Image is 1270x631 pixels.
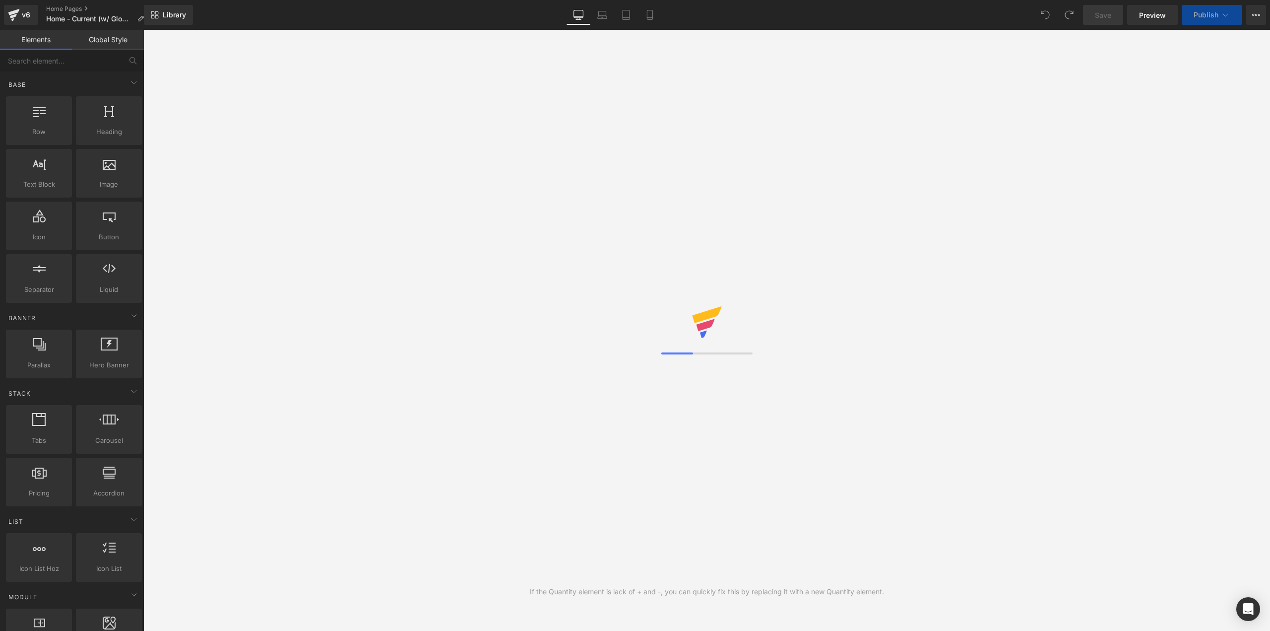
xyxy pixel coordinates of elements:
[46,15,133,23] span: Home - Current (w/ GloUp1)
[7,80,27,89] span: Base
[4,5,38,25] a: v6
[1246,5,1266,25] button: More
[9,435,69,446] span: Tabs
[7,592,38,602] span: Module
[9,179,69,190] span: Text Block
[79,563,139,574] span: Icon List
[79,179,139,190] span: Image
[614,5,638,25] a: Tablet
[530,586,884,597] div: If the Quantity element is lack of + and -, you can quickly fix this by replacing it with a new Q...
[1139,10,1166,20] span: Preview
[7,389,32,398] span: Stack
[163,10,186,19] span: Library
[567,5,590,25] a: Desktop
[590,5,614,25] a: Laptop
[46,5,152,13] a: Home Pages
[79,284,139,295] span: Liquid
[9,232,69,242] span: Icon
[1127,5,1178,25] a: Preview
[1035,5,1055,25] button: Undo
[7,313,37,323] span: Banner
[1194,11,1218,19] span: Publish
[79,127,139,137] span: Heading
[7,517,24,526] span: List
[20,8,32,21] div: v6
[9,360,69,370] span: Parallax
[638,5,662,25] a: Mobile
[72,30,144,50] a: Global Style
[79,488,139,498] span: Accordion
[144,5,193,25] a: New Library
[9,563,69,574] span: Icon List Hoz
[9,284,69,295] span: Separator
[79,360,139,370] span: Hero Banner
[1095,10,1111,20] span: Save
[1182,5,1242,25] button: Publish
[1236,597,1260,621] div: Open Intercom Messenger
[9,488,69,498] span: Pricing
[79,232,139,242] span: Button
[9,127,69,137] span: Row
[1059,5,1079,25] button: Redo
[79,435,139,446] span: Carousel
